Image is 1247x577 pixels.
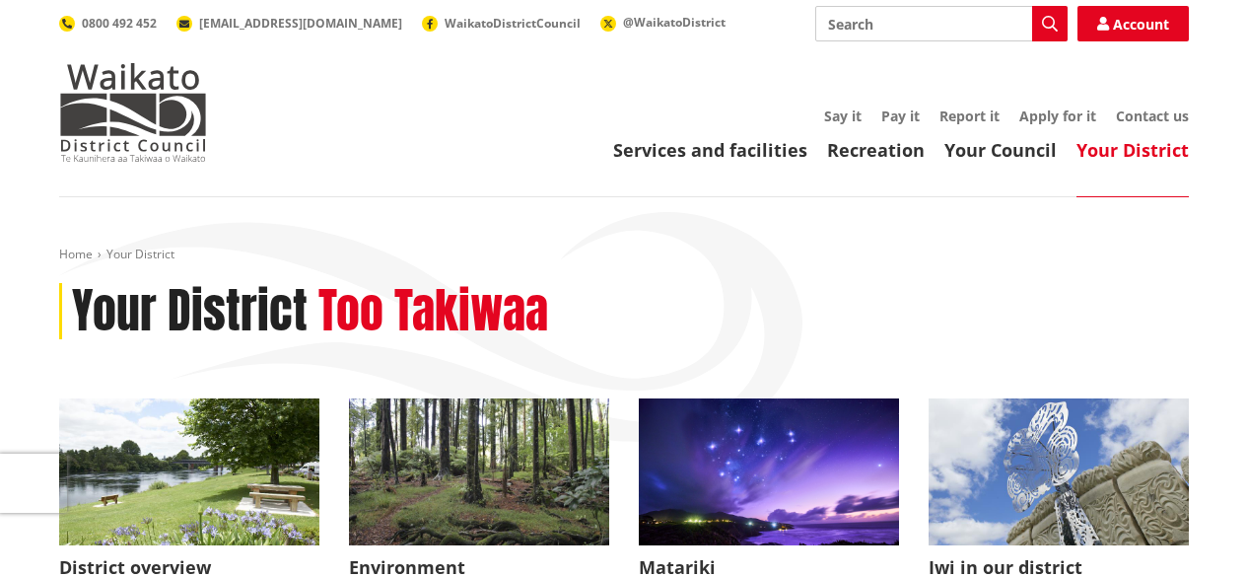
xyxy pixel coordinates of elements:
a: Apply for it [1019,107,1096,125]
img: Waikato District Council - Te Kaunihera aa Takiwaa o Waikato [59,63,207,162]
a: Contact us [1116,107,1189,125]
img: Turangawaewae Ngaruawahia [929,398,1189,545]
a: Home [59,246,93,262]
span: WaikatoDistrictCouncil [445,15,581,32]
span: 0800 492 452 [82,15,157,32]
a: Services and facilities [613,138,807,162]
a: Recreation [827,138,925,162]
a: Your District [1076,138,1189,162]
img: Ngaruawahia 0015 [59,398,319,545]
a: [EMAIL_ADDRESS][DOMAIN_NAME] [176,15,402,32]
a: Report it [939,107,1000,125]
span: [EMAIL_ADDRESS][DOMAIN_NAME] [199,15,402,32]
h1: Your District [72,283,308,340]
img: biodiversity- Wright's Bush_16x9 crop [349,398,609,545]
h2: Too Takiwaa [318,283,548,340]
a: Account [1077,6,1189,41]
input: Search input [815,6,1068,41]
a: Your Council [944,138,1057,162]
a: 0800 492 452 [59,15,157,32]
span: @WaikatoDistrict [623,14,726,31]
span: Your District [106,246,174,262]
a: @WaikatoDistrict [600,14,726,31]
nav: breadcrumb [59,247,1189,263]
a: Say it [824,107,862,125]
img: Matariki over Whiaangaroa [639,398,899,545]
a: WaikatoDistrictCouncil [422,15,581,32]
a: Pay it [881,107,920,125]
